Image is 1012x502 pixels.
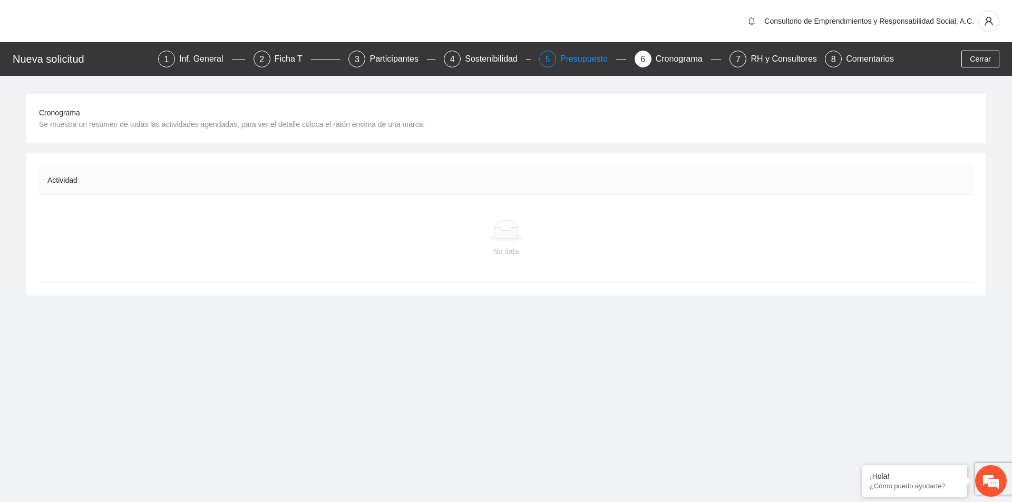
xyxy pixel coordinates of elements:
button: user [978,11,999,32]
span: bell [744,17,760,25]
div: 5Presupuesto [539,51,626,67]
span: user [979,16,999,26]
div: Chatee con nosotros ahora [55,54,177,67]
div: Inf. General [179,51,232,67]
div: 3Participantes [348,51,435,67]
th: Actividad [39,166,973,195]
div: Comentarios [846,51,894,67]
div: ¡Hola! [870,472,959,480]
span: 8 [831,55,836,64]
span: 5 [546,55,550,64]
p: ¿Cómo puedo ayudarte? [870,482,959,490]
div: 6Cronograma [635,51,722,67]
div: RH y Consultores [751,51,825,67]
div: Minimizar ventana de chat en vivo [173,5,198,31]
div: No data [47,245,965,257]
button: bell [743,13,760,29]
span: 7 [736,55,741,64]
span: 6 [640,55,645,64]
span: 1 [164,55,169,64]
span: 3 [355,55,359,64]
div: 2Ficha T [254,51,340,67]
div: Presupuesto [560,51,616,67]
span: Se muestra un resumen de todas las actividades agendadas, para ver el detalle coloca el ratón enc... [39,120,425,129]
div: 8Comentarios [825,51,894,67]
button: Cerrar [961,51,999,67]
div: Participantes [369,51,427,67]
div: 7RH y Consultores [729,51,816,67]
textarea: Escriba su mensaje y pulse “Intro” [5,288,201,324]
span: Consultorio de Emprendimientos y Responsabilidad Social, A.C. [764,17,974,25]
div: 1Inf. General [158,51,245,67]
div: 4Sostenibilidad [444,51,531,67]
span: Cronograma [39,109,80,117]
div: Sostenibilidad [465,51,526,67]
span: Cerrar [970,53,991,65]
div: Cronograma [656,51,711,67]
span: Estamos en línea. [61,141,145,247]
span: 2 [259,55,264,64]
div: Ficha T [275,51,311,67]
div: Nueva solicitud [13,51,152,67]
span: 4 [450,55,455,64]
